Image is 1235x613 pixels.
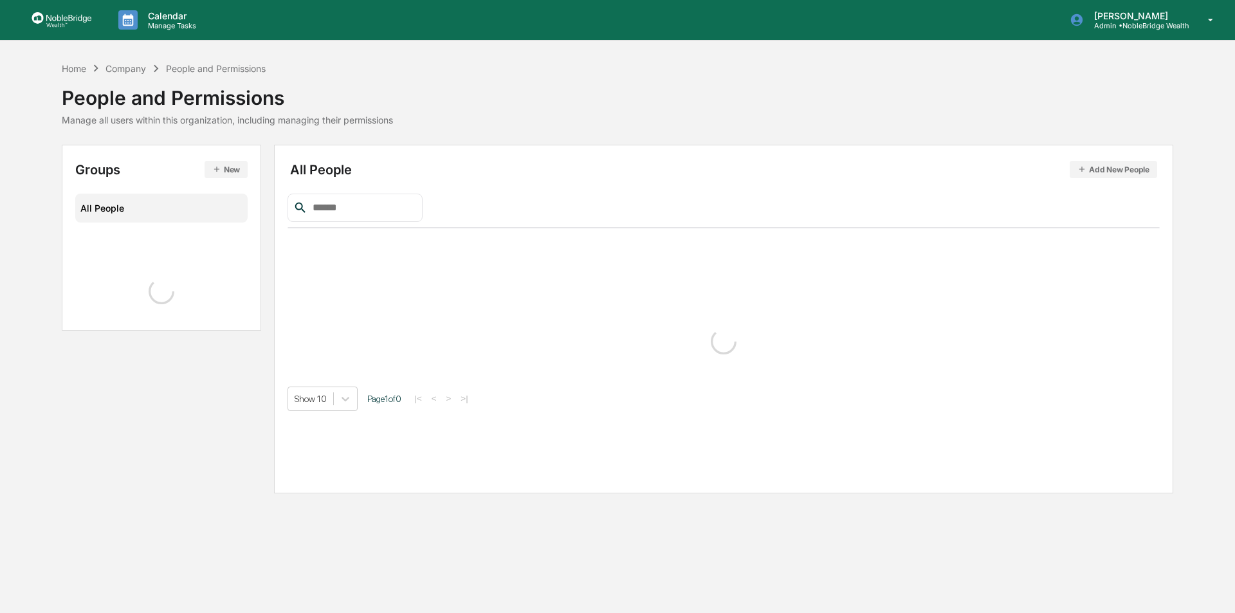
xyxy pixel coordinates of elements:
[138,10,203,21] p: Calendar
[1070,161,1157,178] button: Add New People
[62,114,393,125] div: Manage all users within this organization, including managing their permissions
[166,63,266,74] div: People and Permissions
[443,393,455,404] button: >
[62,76,393,109] div: People and Permissions
[205,161,248,178] button: New
[1084,10,1189,21] p: [PERSON_NAME]
[62,63,86,74] div: Home
[411,393,426,404] button: |<
[75,161,248,178] div: Groups
[290,161,1158,178] div: All People
[1084,21,1189,30] p: Admin • NobleBridge Wealth
[428,393,441,404] button: <
[367,394,401,404] span: Page 1 of 0
[105,63,146,74] div: Company
[138,21,203,30] p: Manage Tasks
[457,393,471,404] button: >|
[80,197,242,219] div: All People
[31,12,93,28] img: logo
